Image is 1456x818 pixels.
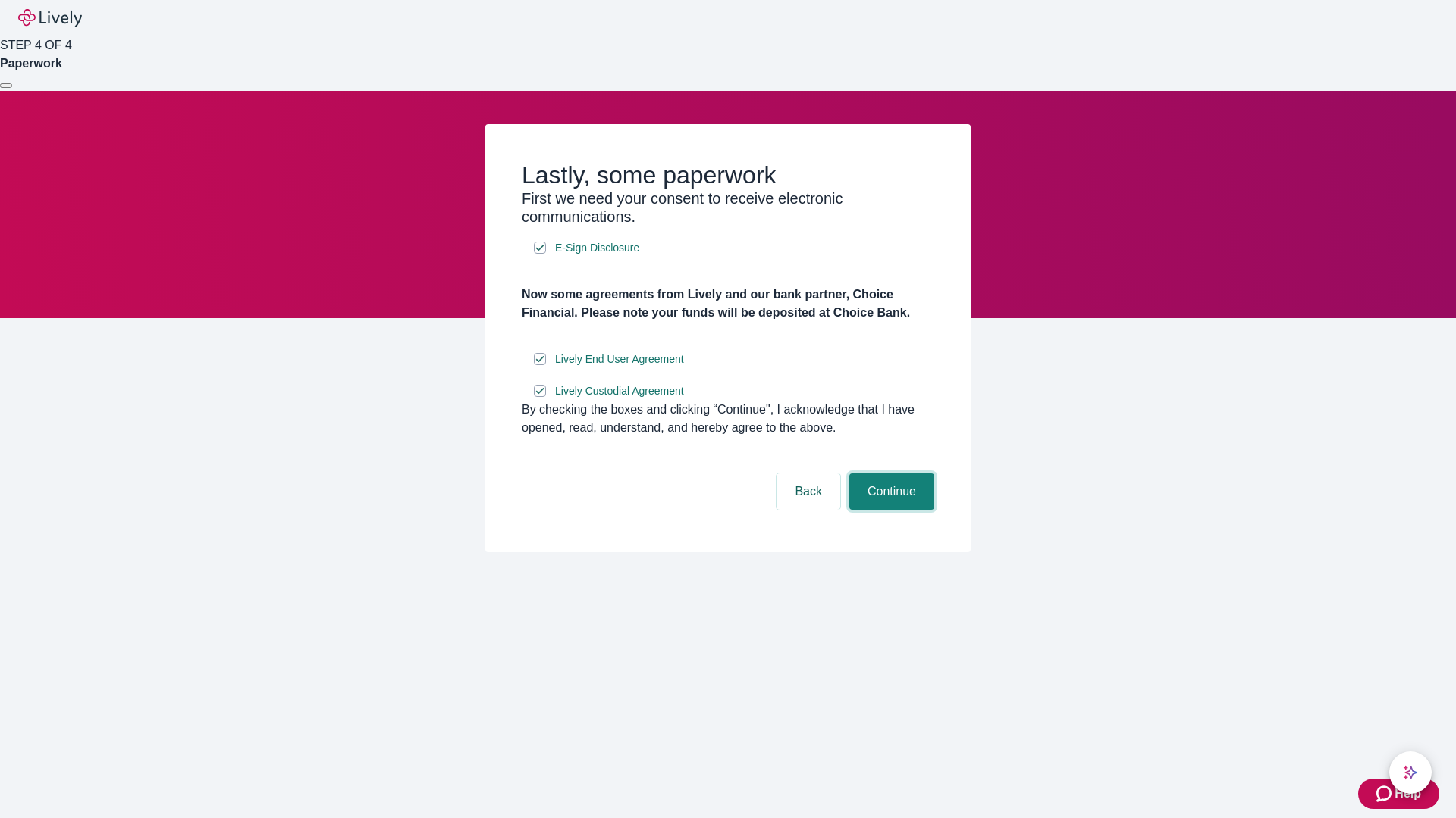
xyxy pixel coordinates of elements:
[522,286,934,322] h4: Now some agreements from Lively and our bank partner, Choice Financial. Please note your funds wi...
[1389,751,1432,794] button: chat
[18,9,82,27] img: Lively
[522,189,934,226] h3: First we need your consent to receive electronic communications.
[1403,765,1418,780] svg: Lively AI Assistant
[1395,785,1421,803] span: Help
[849,473,934,510] button: Continue
[522,161,934,189] h2: Lastly, some paperwork
[555,240,639,256] span: E-Sign Disclosure
[522,401,934,437] div: By checking the boxes and clicking “Continue", I acknowledge that I have opened, read, understand...
[555,383,684,399] span: Lively Custodial Agreement
[552,239,642,258] a: e-sign disclosure document
[1358,779,1439,809] button: Zendesk support iconHelp
[552,382,687,401] a: e-sign disclosure document
[552,350,687,369] a: e-sign disclosure document
[1376,785,1395,803] svg: Zendesk support icon
[777,473,840,510] button: Back
[555,351,684,367] span: Lively End User Agreement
